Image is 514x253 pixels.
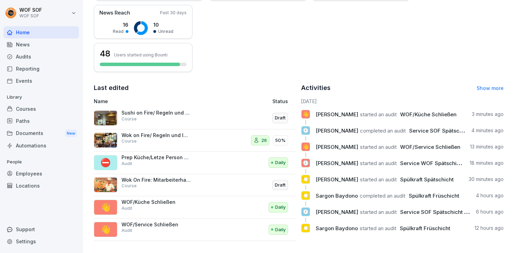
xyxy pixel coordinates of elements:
p: 🍽️ [303,191,309,200]
p: 3 minutes ago [472,111,504,118]
p: ⛔ [100,156,111,169]
p: Read [113,28,124,35]
a: Locations [3,180,79,192]
span: [PERSON_NAME] [316,144,358,150]
h6: [DATE] [301,98,504,105]
a: Automations [3,139,79,152]
span: Spülkraft Früschicht [400,225,450,232]
a: Events [3,75,79,87]
p: 👋 [303,109,309,119]
p: 30 minutes ago [469,176,504,183]
p: 6 hours ago [476,208,504,215]
img: nsy3j7j0359sgxoxlx1dqr88.png [94,110,117,126]
a: 👋WOF/Service SchließenAuditDaily [94,219,296,241]
p: Audit [121,161,132,167]
p: 🕗 [303,126,309,135]
span: WOF/Service Schließen [400,144,460,150]
h3: 48 [100,48,110,60]
div: Documents [3,127,79,140]
span: started an audit [360,225,396,232]
span: completed an audit [360,127,406,134]
span: Service SOF Spätschicht Checkliste [409,127,499,134]
a: Show more [477,85,504,91]
p: Unread [158,28,173,35]
a: 👋WOF/Küche SchließenAuditDaily [94,196,296,219]
p: 13 minutes ago [470,143,504,150]
a: Audits [3,51,79,63]
p: 👋 [303,142,309,152]
p: Name [94,98,218,105]
p: Audit [121,205,132,211]
span: Sargon Baydono [316,192,358,199]
span: WOF/Küche Schließen [400,111,457,118]
p: 🕗 [303,207,309,217]
img: lr4cevy699ul5vij1e34igg4.png [94,133,117,148]
span: started an audit [360,176,397,183]
p: Wok On Fire: Mitarbeiterhandbuch [121,177,191,183]
p: Draft [275,115,286,121]
p: News Reach [99,9,130,17]
p: 🍽️ [303,223,309,233]
p: WOF/Service Schließen [121,222,191,228]
div: Support [3,223,79,235]
span: [PERSON_NAME] [316,160,358,166]
p: Prep Küche/Letze Person exit [121,154,191,161]
span: started an audit [360,209,397,215]
p: 🕗 [303,158,309,168]
p: People [3,156,79,168]
p: 4 hours ago [476,192,504,199]
a: Wok On Fire: MitarbeiterhandbuchCourseDraft [94,174,296,197]
p: Daily [275,159,286,166]
a: Settings [3,235,79,247]
span: started an audit [360,144,397,150]
p: Daily [275,226,286,233]
a: Paths [3,115,79,127]
a: Employees [3,168,79,180]
span: started an audit [360,111,397,118]
p: Status [272,98,288,105]
p: Sushi on Fire/ Regeln und Informationen [121,110,191,116]
a: Sushi on Fire/ Regeln und InformationenCourseDraft [94,107,296,129]
span: [PERSON_NAME] [316,209,358,215]
p: WOF SOF [19,13,42,18]
a: Wok on Fire/ Regeln und InformationenCourse2650% [94,129,296,152]
p: Course [121,183,137,189]
a: News [3,38,79,51]
p: Daily [275,204,286,211]
span: Service SOF Spätschicht Checkliste [400,209,490,215]
span: [PERSON_NAME] [316,176,358,183]
span: Sargon Baydono [316,225,358,232]
a: Courses [3,103,79,115]
p: 12 hours ago [475,225,504,232]
img: frwdqtg89sszz569zmpf8cpg.png [94,177,117,192]
p: Draft [275,182,286,189]
a: Reporting [3,63,79,75]
span: Spülkraft Früschicht [409,192,459,199]
h2: Last edited [94,83,296,93]
p: Past 30 days [160,10,187,16]
p: 10 [153,21,173,28]
span: Spülkraft Spätschicht [400,176,454,183]
a: DocumentsNew [3,127,79,140]
a: Home [3,26,79,38]
p: 50% [275,137,286,144]
p: 🍽️ [303,174,309,184]
div: New [65,129,77,137]
p: 26 [261,137,267,144]
span: started an audit [360,160,397,166]
p: Users started using Bounti [114,52,168,57]
p: Course [121,116,137,122]
a: ⛔Prep Küche/Letze Person exitAuditDaily [94,152,296,174]
span: Service WOF Spätschicht Checkliste [400,160,492,166]
p: 👋 [100,223,111,236]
